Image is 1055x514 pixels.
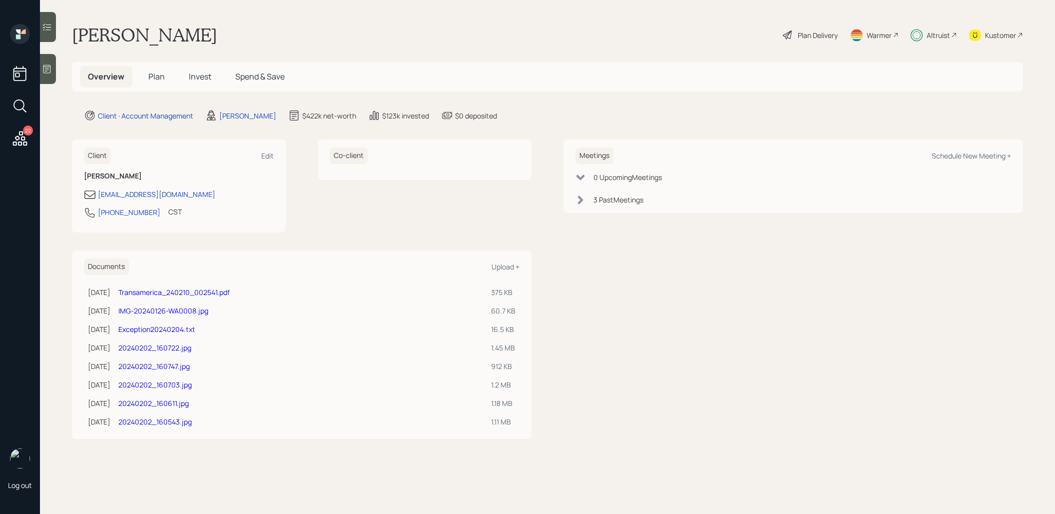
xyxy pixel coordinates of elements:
div: $0 deposited [455,110,497,121]
div: 22 [23,125,33,135]
a: 20240202_160611.jpg [118,398,189,408]
div: 1.18 MB [491,398,516,408]
span: Plan [148,71,165,82]
div: [DATE] [88,379,110,390]
div: [DATE] [88,416,110,427]
img: treva-nostdahl-headshot.png [10,448,30,468]
div: $123k invested [382,110,429,121]
div: Upload + [492,262,520,271]
div: 60.7 KB [491,305,516,316]
div: Kustomer [985,30,1016,40]
a: 20240202_160703.jpg [118,380,192,389]
h6: Co-client [330,147,368,164]
div: 1.11 MB [491,416,516,427]
div: Edit [261,151,274,160]
div: Schedule New Meeting + [932,151,1011,160]
h1: [PERSON_NAME] [72,24,217,46]
div: [DATE] [88,324,110,334]
div: 3 Past Meeting s [593,194,643,205]
a: IMG-20240126-WA0008.jpg [118,306,208,315]
div: Altruist [927,30,950,40]
a: Transamerica_240210_002541.pdf [118,287,230,297]
div: Warmer [867,30,892,40]
h6: Meetings [575,147,613,164]
div: 16.5 KB [491,324,516,334]
div: [DATE] [88,361,110,371]
div: [EMAIL_ADDRESS][DOMAIN_NAME] [98,189,215,199]
div: 1.2 MB [491,379,516,390]
span: Invest [189,71,211,82]
div: [DATE] [88,342,110,353]
div: [PERSON_NAME] [219,110,276,121]
div: [PHONE_NUMBER] [98,207,160,217]
div: [DATE] [88,398,110,408]
div: Plan Delivery [798,30,838,40]
div: 375 KB [491,287,516,297]
div: $422k net-worth [302,110,356,121]
div: 912 KB [491,361,516,371]
div: 1.45 MB [491,342,516,353]
div: 0 Upcoming Meeting s [593,172,662,182]
span: Overview [88,71,124,82]
div: CST [168,206,182,217]
div: Client · Account Management [98,110,193,121]
div: [DATE] [88,305,110,316]
a: 20240202_160747.jpg [118,361,190,371]
a: 20240202_160722.jpg [118,343,191,352]
h6: Client [84,147,111,164]
span: Spend & Save [235,71,285,82]
h6: Documents [84,258,129,275]
h6: [PERSON_NAME] [84,172,274,180]
a: 20240202_160543.jpg [118,417,192,426]
div: Log out [8,480,32,490]
div: [DATE] [88,287,110,297]
a: Exception20240204.txt [118,324,195,334]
